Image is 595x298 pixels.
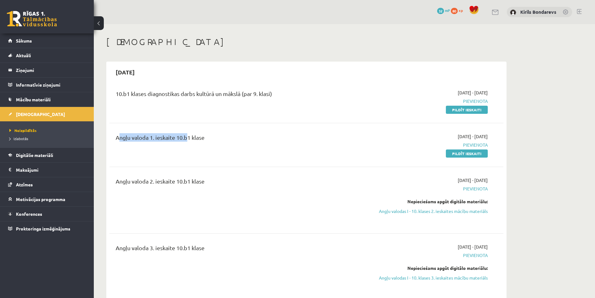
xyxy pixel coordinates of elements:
div: Angļu valoda 3. ieskaite 10.b1 klase [116,244,361,255]
legend: Maksājumi [16,163,86,177]
span: [DATE] - [DATE] [458,177,488,184]
a: Ziņojumi [8,63,86,77]
a: Informatīvie ziņojumi [8,78,86,92]
legend: Informatīvie ziņojumi [16,78,86,92]
span: xp [459,8,463,13]
span: mP [445,8,450,13]
legend: Ziņojumi [16,63,86,77]
span: Neizpildītās [9,128,37,133]
span: Pievienota [370,98,488,104]
span: Digitālie materiāli [16,152,53,158]
span: Pievienota [370,142,488,148]
a: Sākums [8,33,86,48]
span: Aktuāli [16,53,31,58]
a: Angļu valodas I - 10. klases 3. ieskaites mācību materiāls [370,275,488,281]
img: Kirils Bondarevs [510,9,516,16]
a: Neizpildītās [9,128,88,133]
span: Izlabotās [9,136,28,141]
span: Pievienota [370,252,488,259]
span: 32 [437,8,444,14]
a: Rīgas 1. Tālmācības vidusskola [7,11,57,27]
span: Konferences [16,211,42,217]
div: Nepieciešams apgūt digitālo materiālu: [370,265,488,271]
span: Mācību materiāli [16,97,51,102]
a: Konferences [8,207,86,221]
a: Pildīt ieskaiti [446,149,488,158]
div: 10.b1 klases diagnostikas darbs kultūrā un mākslā (par 9. klasi) [116,89,361,101]
h1: [DEMOGRAPHIC_DATA] [106,37,507,47]
span: [DATE] - [DATE] [458,89,488,96]
a: Mācību materiāli [8,92,86,107]
a: Digitālie materiāli [8,148,86,162]
a: Maksājumi [8,163,86,177]
a: Angļu valodas I - 10. klases 2. ieskaites mācību materiāls [370,208,488,215]
a: 32 mP [437,8,450,13]
h2: [DATE] [109,65,141,79]
a: [DEMOGRAPHIC_DATA] [8,107,86,121]
a: Kirils Bondarevs [520,9,556,15]
span: Sākums [16,38,32,43]
a: Pildīt ieskaiti [446,106,488,114]
a: Aktuāli [8,48,86,63]
a: Motivācijas programma [8,192,86,206]
a: 80 xp [451,8,466,13]
a: Izlabotās [9,136,88,141]
div: Angļu valoda 1. ieskaite 10.b1 klase [116,133,361,145]
span: Motivācijas programma [16,196,65,202]
span: [DATE] - [DATE] [458,244,488,250]
a: Proktoringa izmēģinājums [8,221,86,236]
span: Atzīmes [16,182,33,187]
span: [DEMOGRAPHIC_DATA] [16,111,65,117]
span: 80 [451,8,458,14]
span: Pievienota [370,185,488,192]
a: Atzīmes [8,177,86,192]
div: Angļu valoda 2. ieskaite 10.b1 klase [116,177,361,189]
span: Proktoringa izmēģinājums [16,226,70,231]
span: [DATE] - [DATE] [458,133,488,140]
div: Nepieciešams apgūt digitālo materiālu: [370,198,488,205]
